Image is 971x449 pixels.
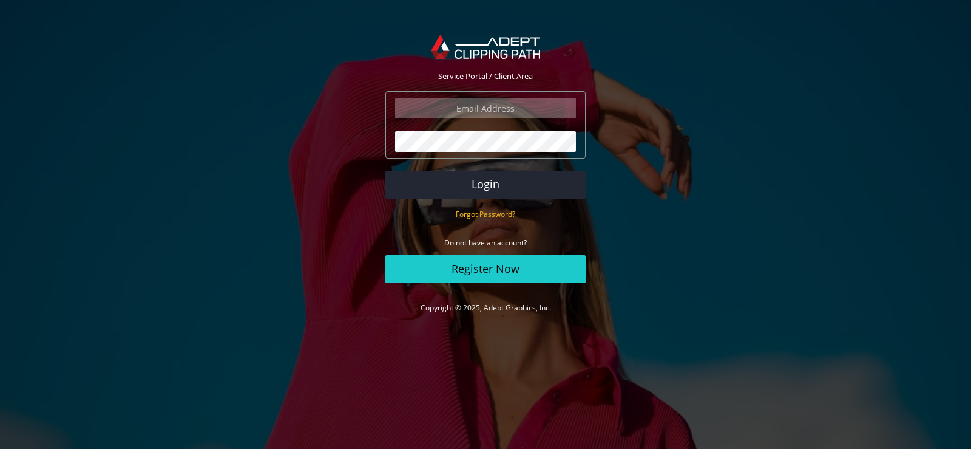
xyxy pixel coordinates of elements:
img: Adept Graphics [431,35,540,59]
small: Forgot Password? [456,209,515,219]
a: Forgot Password? [456,208,515,219]
input: Email Address [395,98,576,118]
a: Register Now [385,255,586,283]
span: Service Portal / Client Area [438,70,533,81]
small: Do not have an account? [444,238,527,248]
a: Copyright © 2025, Adept Graphics, Inc. [421,303,551,313]
button: Login [385,171,586,199]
